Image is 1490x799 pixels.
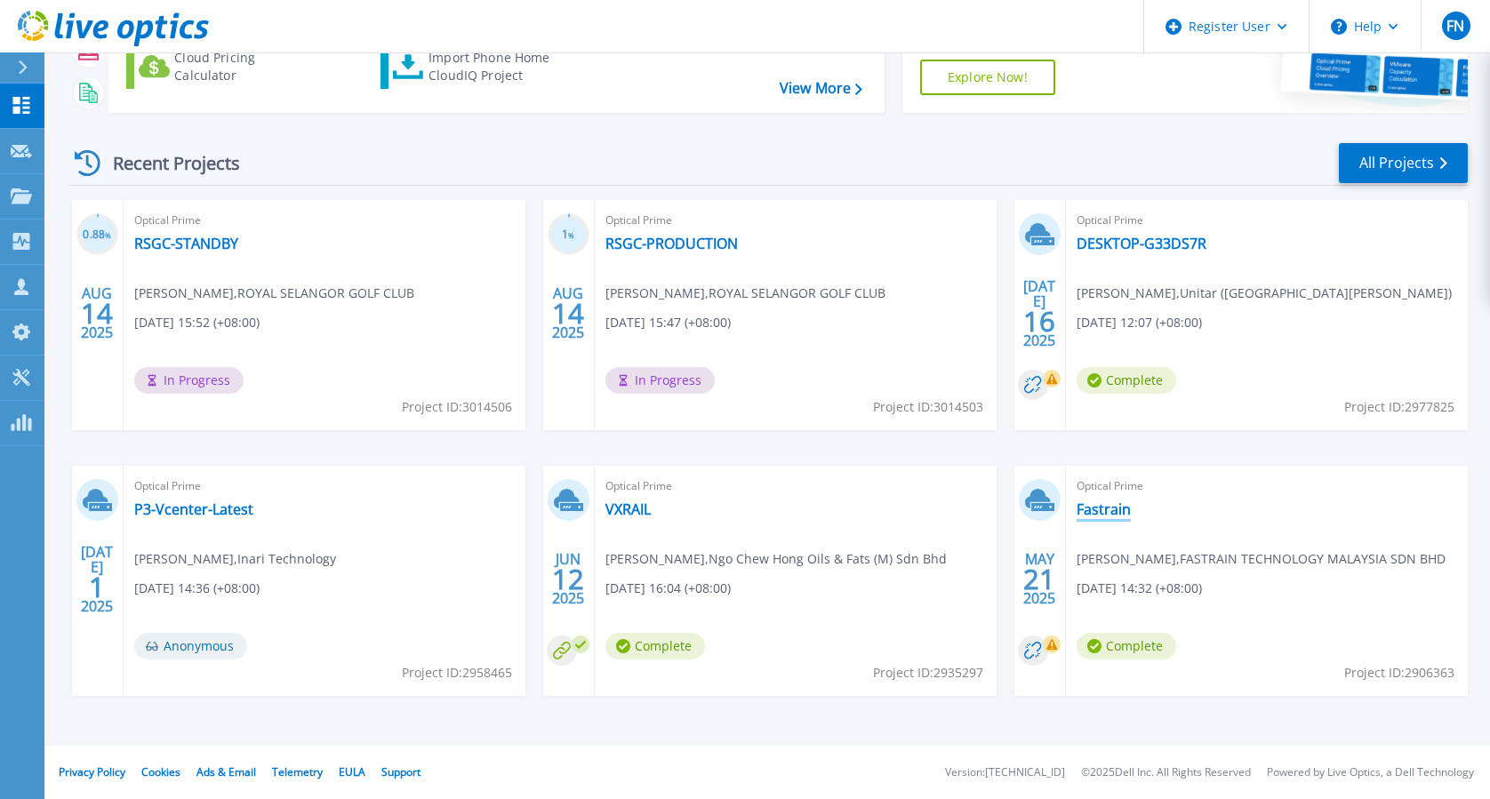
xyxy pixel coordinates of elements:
span: Complete [1077,633,1176,659]
a: Ads & Email [196,764,256,779]
span: % [105,230,111,240]
div: MAY 2025 [1022,547,1056,611]
span: [DATE] 14:36 (+08:00) [134,579,260,598]
span: Optical Prime [605,211,986,230]
span: [PERSON_NAME] , Inari Technology [134,549,336,569]
span: In Progress [605,367,715,394]
div: Cloud Pricing Calculator [174,49,316,84]
span: Project ID: 3014503 [873,397,983,417]
li: © 2025 Dell Inc. All Rights Reserved [1081,767,1251,779]
span: Complete [1077,367,1176,394]
span: [DATE] 14:32 (+08:00) [1077,579,1202,598]
a: Cloud Pricing Calculator [126,44,324,89]
span: 12 [552,571,584,587]
span: [DATE] 12:07 (+08:00) [1077,313,1202,332]
span: [PERSON_NAME] , Unitar ([GEOGRAPHIC_DATA][PERSON_NAME]) [1077,284,1452,303]
span: In Progress [134,367,244,394]
span: Project ID: 3014506 [402,397,512,417]
span: Project ID: 2935297 [873,663,983,683]
span: Project ID: 2906363 [1344,663,1454,683]
span: Optical Prime [1077,476,1457,496]
li: Version: [TECHNICAL_ID] [945,767,1065,779]
span: [PERSON_NAME] , ROYAL SELANGOR GOLF CLUB [134,284,414,303]
span: [PERSON_NAME] , ROYAL SELANGOR GOLF CLUB [605,284,885,303]
a: RSGC-PRODUCTION [605,235,738,252]
span: Complete [605,633,705,659]
div: JUN 2025 [551,547,585,611]
span: Optical Prime [605,476,986,496]
span: 21 [1023,571,1055,587]
span: [PERSON_NAME] , FASTRAIN TECHNOLOGY MALAYSIA SDN BHD [1077,549,1446,569]
span: Optical Prime [134,476,515,496]
span: 1 [89,579,105,595]
li: Powered by Live Optics, a Dell Technology [1267,767,1474,779]
a: Telemetry [272,764,323,779]
div: AUG 2025 [80,281,114,346]
a: VXRAIL [605,500,651,518]
span: 14 [552,306,584,321]
div: [DATE] 2025 [80,547,114,611]
span: [DATE] 15:47 (+08:00) [605,313,731,332]
div: AUG 2025 [551,281,585,346]
span: Optical Prime [1077,211,1457,230]
span: [DATE] 16:04 (+08:00) [605,579,731,598]
a: All Projects [1339,143,1468,183]
span: [PERSON_NAME] , Ngo Chew Hong Oils & Fats (M) Sdn Bhd [605,549,947,569]
span: FN [1446,19,1464,33]
a: Support [381,764,421,779]
a: Explore Now! [920,60,1055,95]
a: RSGC-STANDBY [134,235,238,252]
span: Optical Prime [134,211,515,230]
a: Privacy Policy [59,764,125,779]
a: EULA [339,764,365,779]
span: Project ID: 2977825 [1344,397,1454,417]
div: [DATE] 2025 [1022,281,1056,346]
h3: 1 [548,225,589,245]
div: Recent Projects [68,141,264,185]
span: [DATE] 15:52 (+08:00) [134,313,260,332]
span: Anonymous [134,633,247,659]
a: Fastrain [1077,500,1131,518]
div: Import Phone Home CloudIQ Project [429,49,567,84]
a: P3-Vcenter-Latest [134,500,253,518]
a: DESKTOP-G33DS7R [1077,235,1206,252]
span: 14 [81,306,113,321]
span: 16 [1023,314,1055,329]
h3: 0.88 [76,225,118,245]
span: Project ID: 2958465 [402,663,512,683]
a: View More [780,80,862,97]
span: % [568,230,574,240]
a: Cookies [141,764,180,779]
